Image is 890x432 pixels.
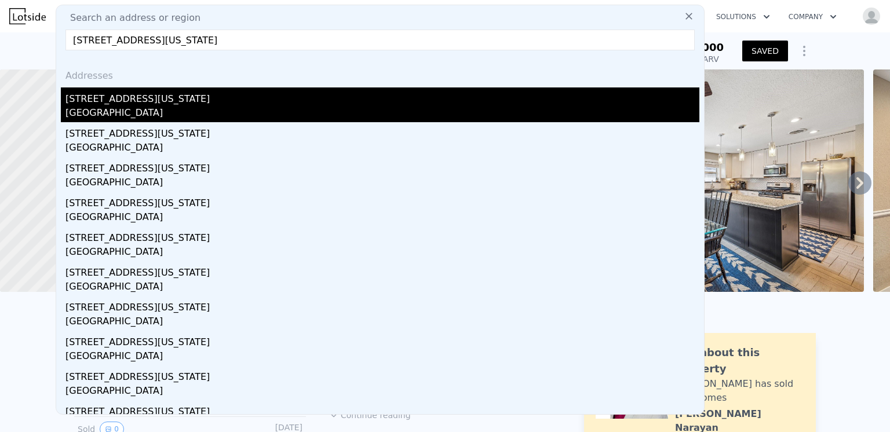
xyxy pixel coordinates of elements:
[65,349,699,365] div: [GEOGRAPHIC_DATA]
[65,261,699,280] div: [STREET_ADDRESS][US_STATE]
[862,7,881,25] img: avatar
[61,11,200,25] span: Search an address or region
[742,41,788,61] button: SAVED
[675,377,804,405] div: [PERSON_NAME] has sold 129 homes
[675,345,804,377] div: Ask about this property
[65,87,699,106] div: [STREET_ADDRESS][US_STATE]
[65,30,695,50] input: Enter an address, city, region, neighborhood or zip code
[65,122,699,141] div: [STREET_ADDRESS][US_STATE]
[65,157,699,175] div: [STREET_ADDRESS][US_STATE]
[793,39,816,63] button: Show Options
[65,365,699,384] div: [STREET_ADDRESS][US_STATE]
[65,175,699,192] div: [GEOGRAPHIC_DATA]
[65,314,699,331] div: [GEOGRAPHIC_DATA]
[65,141,699,157] div: [GEOGRAPHIC_DATA]
[9,8,46,24] img: Lotside
[65,210,699,226] div: [GEOGRAPHIC_DATA]
[65,192,699,210] div: [STREET_ADDRESS][US_STATE]
[65,331,699,349] div: [STREET_ADDRESS][US_STATE]
[65,400,699,419] div: [STREET_ADDRESS][US_STATE]
[65,245,699,261] div: [GEOGRAPHIC_DATA]
[65,384,699,400] div: [GEOGRAPHIC_DATA]
[707,6,779,27] button: Solutions
[779,6,846,27] button: Company
[65,280,699,296] div: [GEOGRAPHIC_DATA]
[329,409,411,421] button: Continue reading
[65,106,699,122] div: [GEOGRAPHIC_DATA]
[65,296,699,314] div: [STREET_ADDRESS][US_STATE]
[65,226,699,245] div: [STREET_ADDRESS][US_STATE]
[61,60,699,87] div: Addresses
